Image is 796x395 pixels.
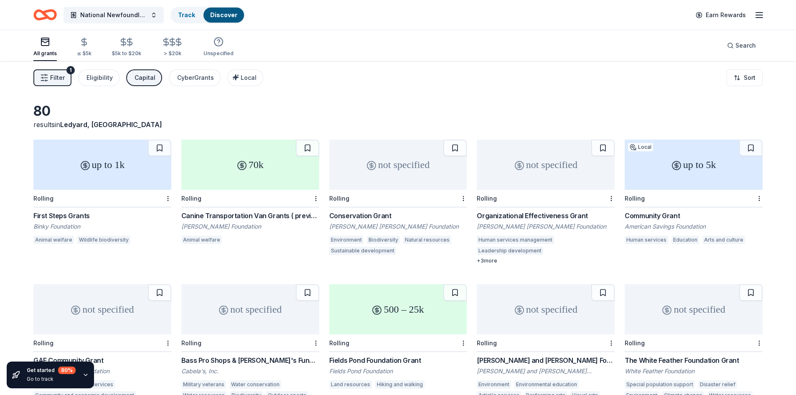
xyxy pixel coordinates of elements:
div: Community Grant [625,211,763,221]
div: Water conservation [229,380,281,389]
div: Get started [27,367,76,374]
div: 70k [181,140,319,190]
span: Filter [50,73,65,83]
div: Military veterans [181,380,226,389]
div: Education [671,236,699,244]
div: [PERSON_NAME] and [PERSON_NAME] Foundation Grants [477,355,615,365]
div: Eligibility [86,73,113,83]
button: TrackDiscover [170,7,245,23]
div: Disaster relief [698,380,737,389]
button: ≤ $5k [77,34,92,61]
div: Rolling [33,339,53,347]
div: 1 [66,66,75,74]
a: Earn Rewards [691,8,751,23]
div: Arts and culture [702,236,745,244]
a: Home [33,5,57,25]
a: 70kRollingCanine Transportation Van Grants ( previously Mobile Adoption Van Grants)[PERSON_NAME] ... [181,140,319,247]
div: Wildlife biodiversity [77,236,130,244]
div: Go to track [27,376,76,382]
div: Human services [625,236,668,244]
div: Natural resources [403,236,451,244]
a: not specifiedRollingOrganizational Effectiveness Grant[PERSON_NAME] [PERSON_NAME] FoundationHuman... [477,140,615,264]
div: Fields Pond Foundation [329,367,467,375]
div: The White Feather Foundation Grant [625,355,763,365]
div: All grants [33,50,57,57]
div: First Steps Grants [33,211,171,221]
div: Hiking and walking [375,380,425,389]
div: Animal welfare [33,236,74,244]
button: Sort [727,69,763,86]
button: $5k to $20k [112,34,141,61]
button: CyberGrants [169,69,221,86]
div: not specified [329,140,467,190]
a: Track [178,11,195,18]
button: Unspecified [203,33,234,61]
div: Environment [477,380,511,389]
div: results [33,120,171,130]
div: Rolling [625,339,645,347]
div: Rolling [329,339,349,347]
div: Capital [135,73,155,83]
div: not specified [33,284,171,334]
button: All grants [33,33,57,61]
span: Search [735,41,756,51]
div: up to 1k [33,140,171,190]
div: White Feather Foundation [625,367,763,375]
button: Eligibility [78,69,120,86]
span: Sort [744,73,755,83]
div: $5k to $20k [112,50,141,57]
div: American Savings Foundation [625,222,763,231]
div: Special population support [625,380,695,389]
div: + 3 more [477,257,615,264]
a: up to 5kLocalRollingCommunity GrantAmerican Savings FoundationHuman servicesEducationArts and cul... [625,140,763,247]
div: Rolling [477,339,497,347]
button: National Newfoundland Rescue [64,7,164,23]
div: Local [628,143,653,151]
div: not specified [625,284,763,334]
button: Local [227,69,263,86]
div: Rolling [181,339,201,347]
div: Land resources [329,380,372,389]
a: 500 – 25kRollingFields Pond Foundation GrantFields Pond FoundationLand resourcesHiking and walking [329,284,467,391]
div: > $20k [161,50,183,57]
div: Unspecified [203,50,234,57]
div: [PERSON_NAME] [PERSON_NAME] Foundation [329,222,467,231]
div: [PERSON_NAME] and [PERSON_NAME] Foundation [477,367,615,375]
span: Ledyard, [GEOGRAPHIC_DATA] [60,120,162,129]
div: not specified [477,284,615,334]
span: in [55,120,162,129]
a: Discover [210,11,237,18]
div: Rolling [329,195,349,202]
div: Binky Foundation [33,222,171,231]
button: Search [720,37,763,54]
a: up to 1kRollingFirst Steps GrantsBinky FoundationAnimal welfareWildlife biodiversity [33,140,171,247]
div: Rolling [181,195,201,202]
button: Capital [126,69,162,86]
div: Organizational Effectiveness Grant [477,211,615,221]
div: not specified [477,140,615,190]
div: [PERSON_NAME] [PERSON_NAME] Foundation [477,222,615,231]
div: Biodiversity [367,236,400,244]
div: Sustainable development [329,247,396,255]
div: Environment [329,236,364,244]
div: [PERSON_NAME] Foundation [181,222,319,231]
div: Conservation Grant [329,211,467,221]
div: 500 – 25k [329,284,467,334]
div: Environmental education [514,380,579,389]
div: Fields Pond Foundation Grant [329,355,467,365]
span: Local [241,74,257,81]
div: 80 [33,103,171,120]
div: ≤ $5k [77,50,92,57]
div: Leadership development [477,247,543,255]
div: up to 5k [625,140,763,190]
div: Bass Pro Shops & [PERSON_NAME]'s Funding [181,355,319,365]
button: Filter1 [33,69,71,86]
button: > $20k [161,34,183,61]
div: not specified [181,284,319,334]
div: Rolling [33,195,53,202]
div: CyberGrants [177,73,214,83]
div: Canine Transportation Van Grants ( previously Mobile Adoption Van Grants) [181,211,319,221]
div: Human services management [477,236,554,244]
div: Cabela's, Inc. [181,367,319,375]
div: Rolling [477,195,497,202]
